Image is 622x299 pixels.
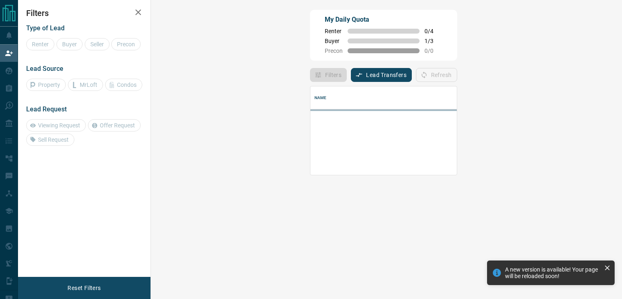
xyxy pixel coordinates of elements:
span: 0 / 4 [424,28,442,34]
h2: Filters [26,8,142,18]
span: Buyer [325,38,343,44]
div: Name [310,86,462,109]
span: Renter [325,28,343,34]
p: My Daily Quota [325,15,442,25]
button: Lead Transfers [351,68,412,82]
div: A new version is available! Your page will be reloaded soon! [505,266,601,279]
button: Reset Filters [62,281,106,295]
span: Precon [325,48,343,54]
div: Name [314,86,327,109]
span: Lead Request [26,105,67,113]
span: 1 / 3 [424,38,442,44]
span: 0 / 0 [424,48,442,54]
span: Type of Lead [26,24,65,32]
span: Lead Source [26,65,63,72]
